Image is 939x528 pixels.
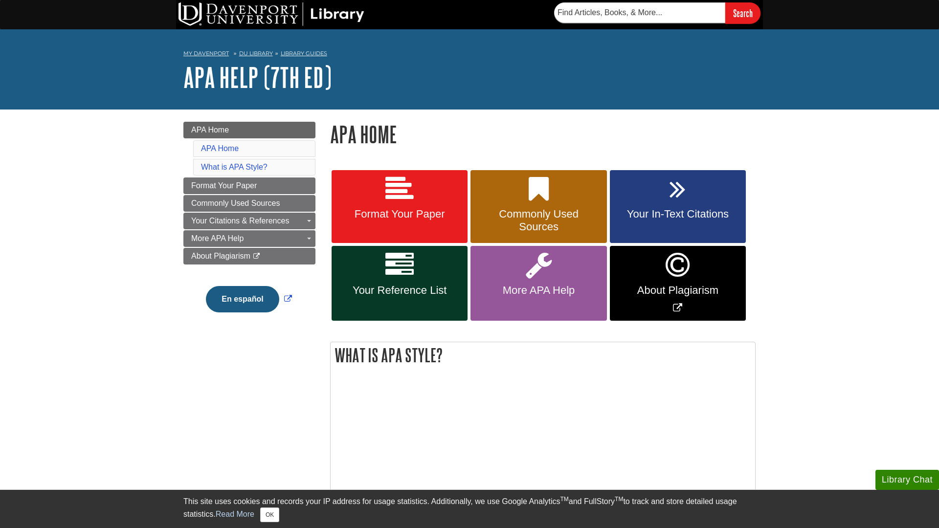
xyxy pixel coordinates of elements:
[478,208,599,233] span: Commonly Used Sources
[725,2,760,23] input: Search
[554,2,760,23] form: Searches DU Library's articles, books, and more
[183,248,315,264] a: About Plagiarism
[191,252,250,260] span: About Plagiarism
[179,2,364,26] img: DU Library
[183,496,756,522] div: This site uses cookies and records your IP address for usage statistics. Additionally, we use Goo...
[332,246,468,321] a: Your Reference List
[560,496,568,503] sup: TM
[239,50,273,57] a: DU Library
[183,122,315,138] a: APA Home
[470,246,606,321] a: More APA Help
[191,234,244,242] span: More APA Help
[281,50,327,57] a: Library Guides
[617,284,738,297] span: About Plagiarism
[875,470,939,490] button: Library Chat
[330,122,756,147] h1: APA Home
[183,195,315,212] a: Commonly Used Sources
[339,284,460,297] span: Your Reference List
[183,213,315,229] a: Your Citations & References
[610,246,746,321] a: Link opens in new window
[191,199,280,207] span: Commonly Used Sources
[201,144,239,153] a: APA Home
[183,122,315,329] div: Guide Page Menu
[615,496,623,503] sup: TM
[191,181,257,190] span: Format Your Paper
[478,284,599,297] span: More APA Help
[554,2,725,23] input: Find Articles, Books, & More...
[183,177,315,194] a: Format Your Paper
[617,208,738,220] span: Your In-Text Citations
[191,126,229,134] span: APA Home
[216,510,254,518] a: Read More
[610,170,746,243] a: Your In-Text Citations
[252,253,261,260] i: This link opens in a new window
[470,170,606,243] a: Commonly Used Sources
[201,163,268,171] a: What is APA Style?
[206,286,279,312] button: En español
[183,62,332,92] a: APA Help (7th Ed)
[332,170,468,243] a: Format Your Paper
[183,230,315,247] a: More APA Help
[191,217,289,225] span: Your Citations & References
[203,295,294,303] a: Link opens in new window
[183,47,756,63] nav: breadcrumb
[331,342,755,368] h2: What is APA Style?
[260,507,279,522] button: Close
[339,208,460,220] span: Format Your Paper
[183,49,229,58] a: My Davenport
